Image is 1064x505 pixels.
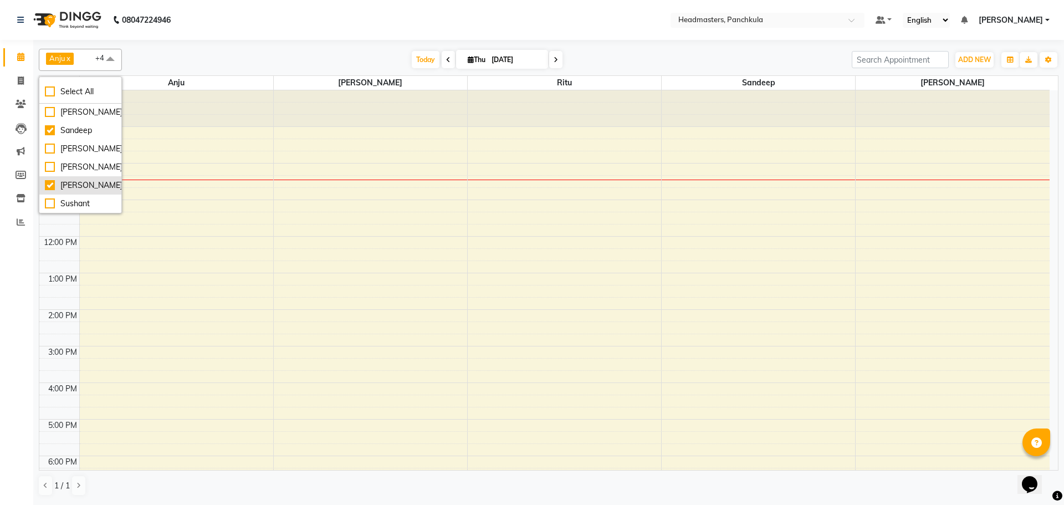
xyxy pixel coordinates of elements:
span: Sandeep [662,76,855,90]
span: [PERSON_NAME] [979,14,1043,26]
span: [PERSON_NAME] [274,76,467,90]
iframe: chat widget [1017,461,1053,494]
div: 12:00 PM [42,237,79,248]
div: [PERSON_NAME] [45,106,116,118]
img: logo [28,4,104,35]
a: x [65,54,70,63]
span: +4 [95,53,112,62]
div: 6:00 PM [46,456,79,468]
div: [PERSON_NAME] [45,180,116,191]
div: Stylist [39,76,79,88]
span: ADD NEW [958,55,991,64]
div: 2:00 PM [46,310,79,322]
div: 4:00 PM [46,383,79,395]
b: 08047224946 [122,4,171,35]
div: Select All [45,86,116,98]
div: [PERSON_NAME] [45,143,116,155]
div: 5:00 PM [46,420,79,431]
div: 3:00 PM [46,346,79,358]
span: Today [412,51,439,68]
button: ADD NEW [955,52,994,68]
div: [PERSON_NAME] [45,161,116,173]
span: Ritu [468,76,661,90]
div: Sushant [45,198,116,210]
span: Thu [465,55,488,64]
span: 1 / 1 [54,480,70,492]
span: [PERSON_NAME] [856,76,1050,90]
input: Search Appointment [852,51,949,68]
div: Sandeep [45,125,116,136]
span: Anju [80,76,273,90]
input: 2025-09-04 [488,52,544,68]
span: Anju [49,54,65,63]
div: 1:00 PM [46,273,79,285]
